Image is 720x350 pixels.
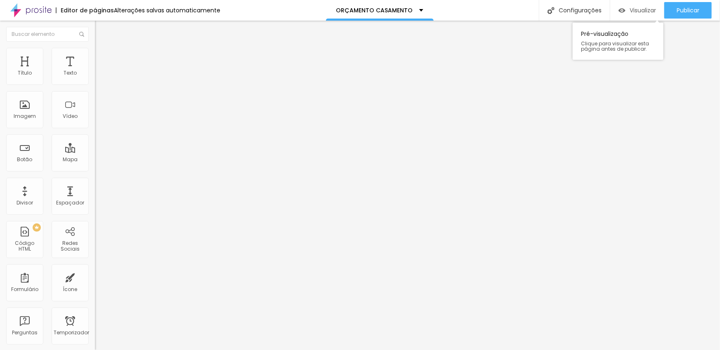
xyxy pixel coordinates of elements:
[15,240,35,252] font: Código HTML
[61,6,114,14] font: Editor de páginas
[11,286,38,293] font: Formulário
[548,7,555,14] img: Ícone
[114,6,220,14] font: Alterações salvas automaticamente
[664,2,712,19] button: Publicar
[64,69,77,76] font: Texto
[56,199,84,206] font: Espaçador
[18,69,32,76] font: Título
[17,156,33,163] font: Botão
[12,329,38,336] font: Perguntas
[63,113,78,120] font: Vídeo
[559,6,602,14] font: Configurações
[581,30,628,38] font: Pré-visualização
[677,6,699,14] font: Publicar
[63,286,78,293] font: Ícone
[581,40,649,52] font: Clique para visualizar esta página antes de publicar.
[17,199,33,206] font: Divisor
[610,2,664,19] button: Visualizar
[6,27,89,42] input: Buscar elemento
[630,6,656,14] font: Visualizar
[61,240,80,252] font: Redes Sociais
[14,113,36,120] font: Imagem
[618,7,626,14] img: view-1.svg
[336,6,413,14] font: ORÇAMENTO CASAMENTO
[63,156,78,163] font: Mapa
[54,329,89,336] font: Temporizador
[95,21,720,350] iframe: Editor
[79,32,84,37] img: Ícone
